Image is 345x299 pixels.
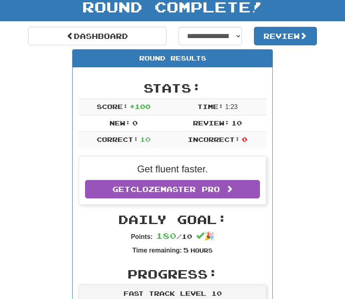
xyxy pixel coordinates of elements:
span: 10 [231,119,242,127]
span: Review: [193,119,229,127]
h2: Daily Goal: [79,213,266,226]
h2: Progress: [79,267,266,281]
small: Hours [191,247,213,254]
span: Correct: [97,135,138,143]
span: 180 [156,231,177,240]
p: Get fluent faster. [85,162,260,176]
span: Clozemaster Pro [130,185,220,194]
a: GetClozemaster Pro [85,180,260,198]
div: Round Results [73,50,272,67]
span: + 100 [130,103,150,110]
button: Review [254,27,317,45]
span: / 10 [156,232,192,240]
span: Incorrect: [188,135,240,143]
strong: Time remaining: [132,247,182,254]
span: Score: [97,103,128,110]
span: 0 [132,119,138,127]
span: 1 : 23 [225,103,237,110]
a: Dashboard [28,27,166,45]
span: 10 [140,135,150,143]
span: 🎉 [196,232,214,240]
span: 5 [183,246,189,254]
h2: Stats: [79,81,266,95]
span: 0 [242,135,247,143]
span: Time: [197,103,223,110]
strong: Points: [131,233,152,240]
span: New: [110,119,130,127]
